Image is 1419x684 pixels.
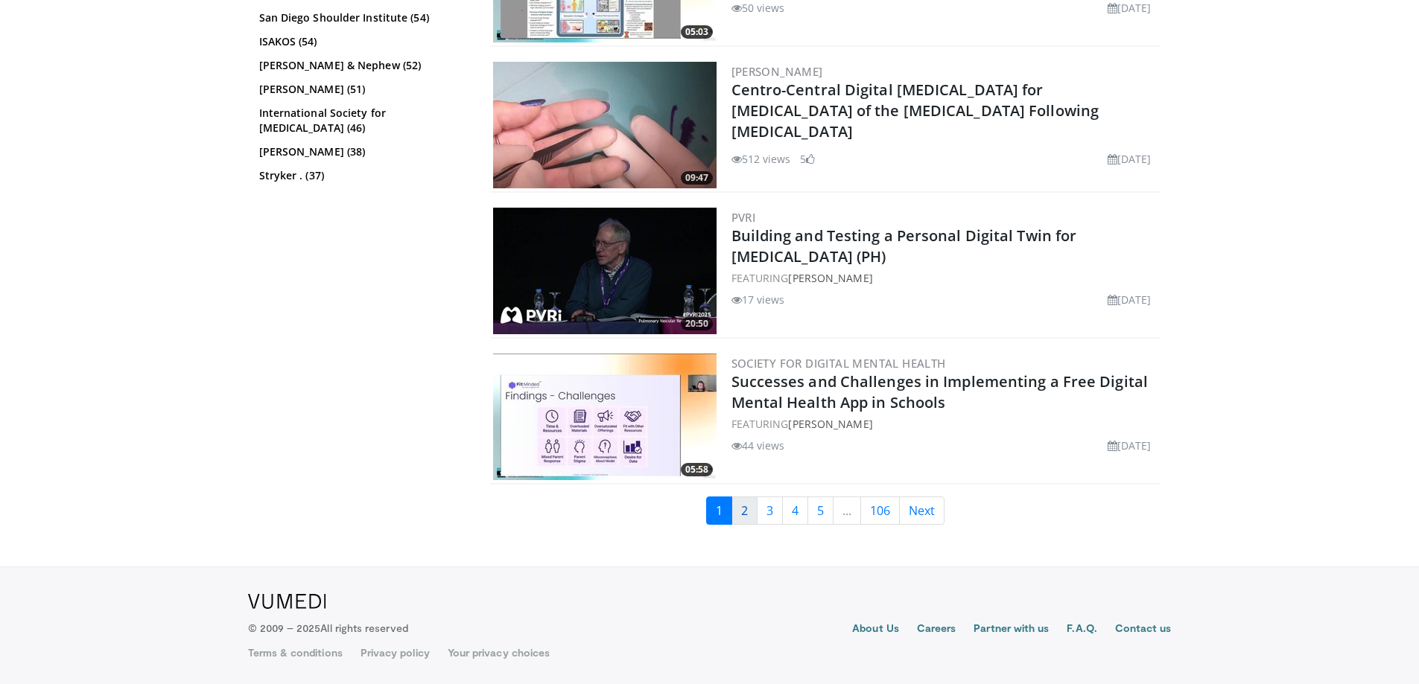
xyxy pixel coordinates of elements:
a: About Us [852,621,899,639]
div: FEATURING [731,270,1158,286]
a: [PERSON_NAME] (38) [259,144,464,159]
a: Your privacy choices [448,645,550,660]
a: Successes and Challenges in Implementing a Free Digital Mental Health App in Schools [731,371,1149,412]
span: 20:50 [681,317,713,330]
span: All rights reserved [320,621,407,634]
a: [PERSON_NAME] [788,417,872,431]
li: 17 views [731,292,785,307]
img: VuMedi Logo [248,594,326,609]
a: San Diego Shoulder Institute (54) [259,10,464,25]
a: [PERSON_NAME] [731,64,823,79]
a: Stryker . (37) [259,168,464,183]
nav: Search results pages [490,496,1161,525]
a: 106 [860,496,900,525]
a: 2 [731,496,758,525]
a: [PERSON_NAME] (51) [259,82,464,97]
a: Building and Testing a Personal Digital Twin for [MEDICAL_DATA] (PH) [731,226,1077,266]
a: [PERSON_NAME] [788,271,872,285]
a: PVRI [731,210,756,225]
a: Partner with us [974,621,1049,639]
div: FEATURING [731,416,1158,432]
p: © 2009 – 2025 [248,621,408,636]
a: 5 [807,496,834,525]
li: [DATE] [1108,151,1152,167]
li: [DATE] [1108,438,1152,453]
img: 41bd7766-94c4-4ede-bdfa-ceaaf8a7ffba.300x170_q85_crop-smart_upscale.jpg [493,354,717,480]
span: 05:03 [681,25,713,39]
a: Careers [917,621,956,639]
a: [PERSON_NAME] & Nephew (52) [259,58,464,73]
li: 44 views [731,438,785,453]
a: F.A.Q. [1067,621,1096,639]
a: 09:47 [493,62,717,188]
a: International Society for [MEDICAL_DATA] (46) [259,106,464,135]
img: 933d2689-8310-44b3-b48c-622cf7e1b7d6.300x170_q85_crop-smart_upscale.jpg [493,62,717,188]
li: 5 [800,151,815,167]
a: 20:50 [493,208,717,334]
a: 1 [706,496,732,525]
a: Terms & conditions [248,645,343,660]
a: Centro-Central Digital [MEDICAL_DATA] for [MEDICAL_DATA] of the [MEDICAL_DATA] Following [MEDICAL... [731,80,1099,141]
a: Contact us [1115,621,1172,639]
a: Society for Digital Mental Health [731,356,946,371]
a: 4 [782,496,808,525]
img: fb75a643-7a63-4011-b92c-80ffa7a99acb.300x170_q85_crop-smart_upscale.jpg [493,208,717,334]
a: 05:58 [493,354,717,480]
a: Next [899,496,945,525]
span: 09:47 [681,171,713,185]
a: 3 [757,496,783,525]
li: [DATE] [1108,292,1152,307]
li: 512 views [731,151,791,167]
a: Privacy policy [361,645,430,660]
span: 05:58 [681,463,713,476]
a: ISAKOS (54) [259,34,464,49]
